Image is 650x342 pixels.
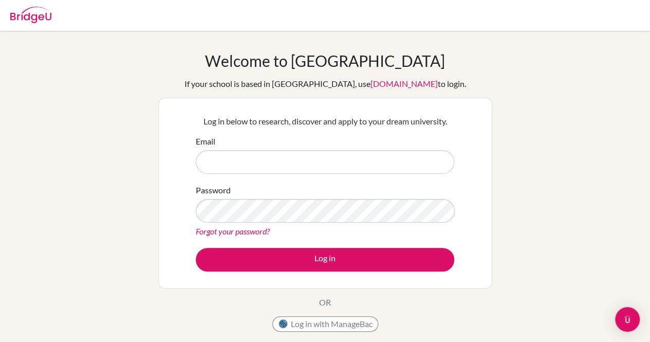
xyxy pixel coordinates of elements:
a: Forgot your password? [196,226,270,236]
label: Email [196,135,215,148]
div: If your school is based in [GEOGRAPHIC_DATA], use to login. [184,78,466,90]
label: Password [196,184,231,196]
h1: Welcome to [GEOGRAPHIC_DATA] [205,51,445,70]
img: Bridge-U [10,7,51,23]
button: Log in with ManageBac [272,316,378,332]
p: OR [319,296,331,309]
p: Log in below to research, discover and apply to your dream university. [196,115,454,128]
button: Log in [196,248,454,272]
a: [DOMAIN_NAME] [370,79,438,88]
div: Open Intercom Messenger [615,307,640,332]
